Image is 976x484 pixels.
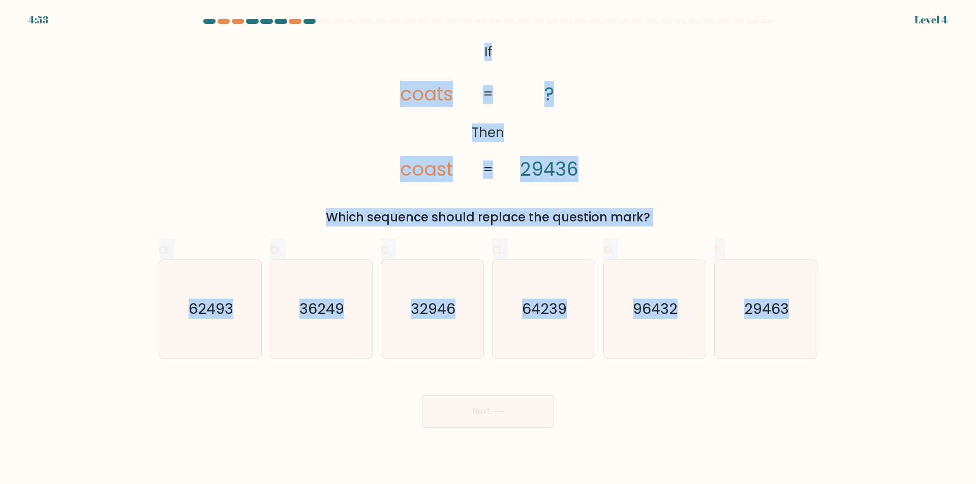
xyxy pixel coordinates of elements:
[400,81,453,107] tspan: coats
[381,239,392,259] span: c.
[520,156,578,182] tspan: 29436
[484,43,492,61] tspan: If
[159,239,171,259] span: a.
[492,239,504,259] span: d.
[411,299,456,319] text: 32946
[522,299,567,319] text: 64239
[544,81,554,107] tspan: ?
[714,239,721,259] span: f.
[745,299,789,319] text: 29463
[483,160,493,179] tspan: =
[28,12,48,27] div: 4:53
[914,12,948,27] div: Level 4
[472,123,504,142] tspan: Then
[483,85,493,104] tspan: =
[165,208,811,227] div: Which sequence should replace the question mark?
[603,239,615,259] span: e.
[189,299,233,319] text: 62493
[270,239,282,259] span: b.
[422,395,554,428] button: Next
[633,299,678,319] text: 96432
[400,156,453,182] tspan: coast
[300,299,345,319] text: 36249
[370,39,606,184] svg: @import url('[URL][DOMAIN_NAME]);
